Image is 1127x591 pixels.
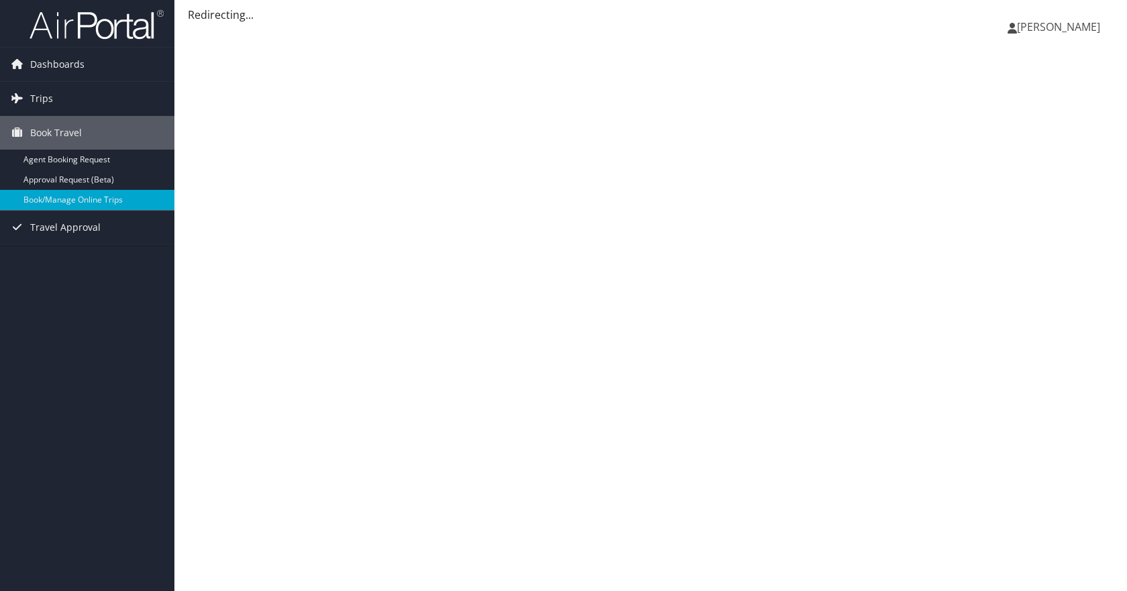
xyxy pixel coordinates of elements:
img: airportal-logo.png [30,9,164,40]
span: Book Travel [30,116,82,150]
span: Travel Approval [30,211,101,244]
span: Trips [30,82,53,115]
a: [PERSON_NAME] [1008,7,1114,47]
span: Dashboards [30,48,85,81]
span: [PERSON_NAME] [1017,19,1100,34]
div: Redirecting... [188,7,1114,23]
